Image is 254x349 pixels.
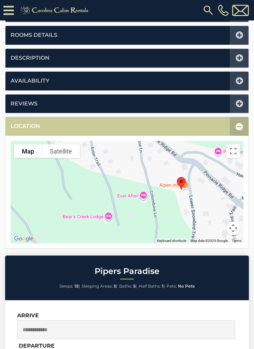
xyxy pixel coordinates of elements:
a: [PHONE_NUMBER] [216,4,230,16]
img: search-regular.svg [202,4,214,16]
button: Map camera controls [226,221,240,235]
a: Availability [11,77,50,85]
img: Google [12,234,35,243]
a: Reviews [11,100,38,108]
span: Pets: [167,283,177,289]
li: | [82,282,117,291]
a: Rooms Details [11,31,57,39]
span: Map data ©2025 Google [190,239,228,243]
h2: Pipers Paradise [7,267,247,276]
img: Khaki-logo.png [17,5,93,16]
button: Toggle fullscreen view [226,144,240,158]
span: Sleeping Areas: [82,283,113,289]
button: Show street map [14,144,42,158]
span: Baths: [119,283,132,289]
strong: 1 [162,283,164,289]
a: Terms [232,239,241,243]
span: Sleeps: [59,283,73,289]
div: Pipers Paradise [174,174,188,192]
button: Keyboard shortcuts [157,238,186,243]
li: | [139,282,165,291]
label: Arrive [17,312,39,319]
strong: 5 [114,283,116,289]
span: Half Baths: [139,283,161,289]
li: | [119,282,137,291]
strong: No Pets [178,283,195,289]
a: Location [11,122,40,130]
label: Departure [19,343,55,349]
a: Description [11,54,50,62]
a: Open this area in Google Maps (opens a new window) [12,234,35,243]
strong: 15 [74,283,79,289]
strong: 5 [133,283,136,289]
button: Show satellite imagery [42,144,80,158]
li: | [59,282,80,291]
